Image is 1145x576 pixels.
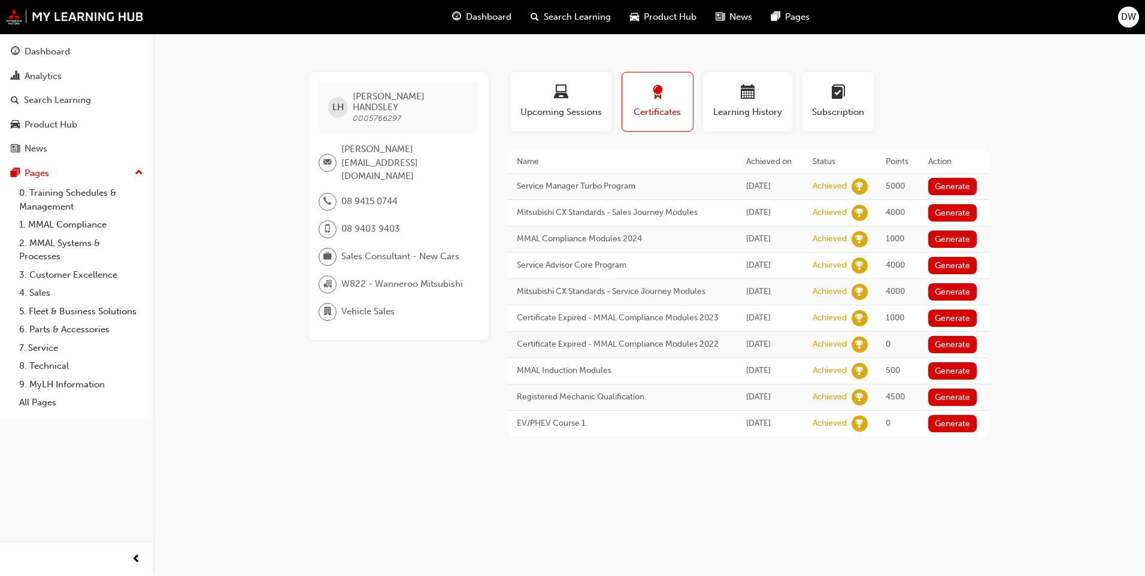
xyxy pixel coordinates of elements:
a: Search Learning [5,89,148,111]
span: Tue Apr 04 2023 09:30:00 GMT+0930 (Australian Central Standard Time) [746,392,771,402]
span: briefcase-icon [323,249,332,265]
span: Thu Mar 28 2024 15:00:00 GMT+1030 (Australian Central Daylight Time) [746,260,771,270]
span: News [729,10,752,24]
td: Mitsubishi CX Standards - Service Journey Modules [508,278,738,305]
td: Certificate Expired - MMAL Compliance Modules 2023 [508,305,738,331]
span: Wed Sep 13 2023 15:54:31 GMT+0930 (Australian Central Standard Time) [746,339,771,349]
button: Generate [928,310,977,327]
a: 9. MyLH Information [14,375,148,394]
a: News [5,138,148,160]
th: Status [804,151,877,173]
span: [PERSON_NAME][EMAIL_ADDRESS][DOMAIN_NAME] [341,143,469,183]
span: Certificates [631,105,684,119]
div: News [25,142,47,156]
span: car-icon [630,10,639,25]
span: 1000 [886,313,904,323]
span: Thu Apr 13 2023 09:31:00 GMT+0930 (Australian Central Standard Time) [746,365,771,375]
span: Fri Aug 15 2025 13:06:53 GMT+0930 (Australian Central Standard Time) [746,207,771,217]
span: Subscription [811,105,865,119]
button: Generate [928,178,977,195]
span: Vehicle Sales [341,305,395,319]
button: Generate [928,204,977,222]
span: 5000 [886,181,905,191]
span: 4500 [886,392,905,402]
span: W822 - Wanneroo Mitsubishi [341,277,463,291]
span: 0 [886,418,890,428]
span: DW [1121,10,1136,24]
a: 5. Fleet & Business Solutions [14,302,148,321]
td: Certificate Expired - MMAL Compliance Modules 2022 [508,331,738,357]
a: 0. Training Schedules & Management [14,184,148,216]
span: award-icon [650,85,665,101]
span: 0 [886,339,890,349]
span: learningRecordVerb_ACHIEVE-icon [852,389,868,405]
span: laptop-icon [554,85,568,101]
button: Generate [928,336,977,353]
a: news-iconNews [706,5,762,29]
span: chart-icon [11,71,20,82]
div: Achieved [813,260,847,271]
div: Achieved [813,234,847,245]
td: MMAL Induction Modules [508,357,738,384]
div: Achieved [813,392,847,403]
div: Pages [25,166,49,180]
div: Product Hub [25,118,77,132]
span: Sales Consultant - New Cars [341,250,459,263]
span: phone-icon [323,194,332,210]
span: 500 [886,365,900,375]
button: Pages [5,162,148,184]
span: pages-icon [11,168,20,179]
span: up-icon [135,165,143,181]
div: Achieved [813,365,847,377]
span: search-icon [11,95,19,106]
a: All Pages [14,393,148,412]
span: 4000 [886,286,905,296]
th: Achieved on [737,151,804,173]
span: 08 9415 0744 [341,195,398,208]
span: 08 9403 9403 [341,222,400,236]
th: Action [919,151,989,173]
a: 1. MMAL Compliance [14,216,148,234]
td: MMAL Compliance Modules 2024 [508,226,738,252]
span: Fri Oct 20 2023 12:09:28 GMT+1030 (Australian Central Daylight Time) [746,313,771,323]
span: Upcoming Sessions [519,105,603,119]
td: Registered Mechanic Qualification [508,384,738,410]
span: pages-icon [771,10,780,25]
span: learningRecordVerb_ACHIEVE-icon [852,178,868,195]
a: 6. Parts & Accessories [14,320,148,339]
a: pages-iconPages [762,5,819,29]
td: Service Advisor Core Program [508,252,738,278]
span: Tue Aug 19 2025 12:01:25 GMT+0930 (Australian Central Standard Time) [746,181,771,191]
span: 4000 [886,260,905,270]
td: Mitsubishi CX Standards - Sales Journey Modules [508,199,738,226]
div: Achieved [813,286,847,298]
span: Dashboard [466,10,511,24]
div: Analytics [25,69,62,83]
a: search-iconSearch Learning [521,5,620,29]
span: prev-icon [132,552,141,567]
th: Name [508,151,738,173]
span: news-icon [11,144,20,154]
span: 1000 [886,234,904,244]
span: Product Hub [644,10,696,24]
span: Search Learning [544,10,611,24]
span: Wed Nov 08 2023 16:40:55 GMT+1030 (Australian Central Daylight Time) [746,286,771,296]
span: car-icon [11,120,20,131]
span: calendar-icon [741,85,755,101]
img: mmal [6,9,144,25]
div: Achieved [813,339,847,350]
a: guage-iconDashboard [443,5,521,29]
a: 4. Sales [14,284,148,302]
button: Generate [928,283,977,301]
button: DW [1118,7,1139,28]
span: guage-icon [452,10,461,25]
div: Dashboard [25,45,70,59]
td: Service Manager Turbo Program [508,173,738,199]
span: learningRecordVerb_ACHIEVE-icon [852,416,868,432]
span: department-icon [323,304,332,320]
span: news-icon [716,10,725,25]
span: [PERSON_NAME] HANDSLEY [353,91,469,113]
span: learningRecordVerb_ACHIEVE-icon [852,310,868,326]
a: 3. Customer Excellence [14,266,148,284]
